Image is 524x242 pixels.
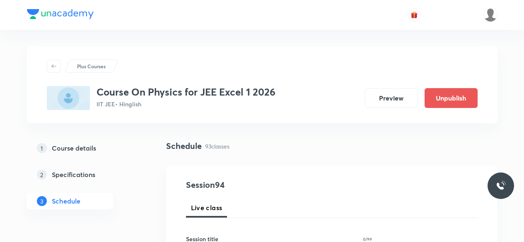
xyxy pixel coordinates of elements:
a: Company Logo [27,9,94,21]
h4: Schedule [166,140,202,152]
p: IIT JEE • Hinglish [97,100,275,108]
p: 0/99 [363,237,372,241]
h5: Specifications [52,170,95,180]
p: 2 [37,170,47,180]
img: Company Logo [27,9,94,19]
button: Unpublish [425,88,478,108]
img: ttu [496,181,506,191]
p: 93 classes [205,142,229,151]
p: 3 [37,196,47,206]
img: B427A436-19F9-40E9-B4E0-38F533F526BD_plus.png [47,86,90,110]
a: 1Course details [27,140,140,156]
button: Preview [365,88,418,108]
h3: Course On Physics for JEE Excel 1 2026 [97,86,275,98]
button: avatar [408,8,421,22]
p: 1 [37,143,47,153]
a: 2Specifications [27,166,140,183]
h5: Schedule [52,196,80,206]
span: Live class [191,203,222,213]
img: avatar [411,11,418,19]
img: Dinesh Kumar [483,8,497,22]
p: Plus Courses [77,62,106,70]
h4: Session 94 [186,179,337,191]
h5: Course details [52,143,96,153]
